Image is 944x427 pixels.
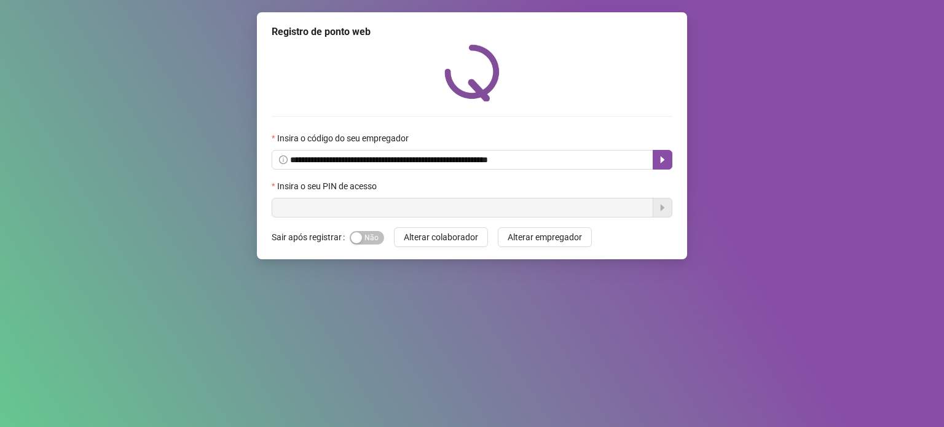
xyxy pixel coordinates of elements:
span: caret-right [658,155,667,165]
label: Insira o código do seu empregador [272,131,417,145]
span: Alterar empregador [508,230,582,244]
label: Insira o seu PIN de acesso [272,179,385,193]
div: Registro de ponto web [272,25,672,39]
span: info-circle [279,155,288,164]
label: Sair após registrar [272,227,350,247]
img: QRPoint [444,44,500,101]
button: Alterar colaborador [394,227,488,247]
span: Alterar colaborador [404,230,478,244]
button: Alterar empregador [498,227,592,247]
